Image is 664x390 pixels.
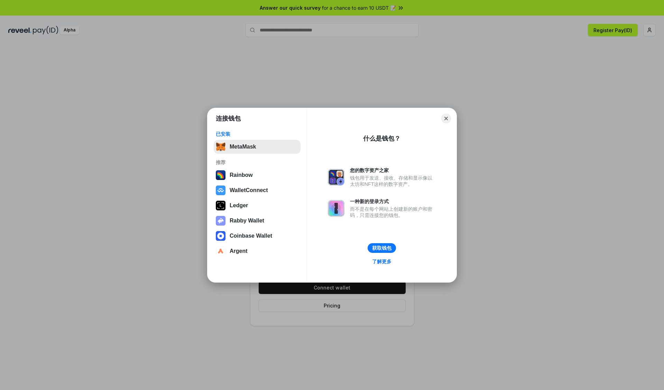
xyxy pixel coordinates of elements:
[214,214,301,228] button: Rabby Wallet
[214,168,301,182] button: Rainbow
[368,257,396,266] a: 了解更多
[216,159,298,165] div: 推荐
[328,169,344,186] img: svg+xml,%3Csvg%20xmlns%3D%22http%3A%2F%2Fwww.w3.org%2F2000%2Fsvg%22%20fill%3D%22none%22%20viewBox...
[441,114,451,123] button: Close
[230,233,272,239] div: Coinbase Wallet
[230,187,268,193] div: WalletConnect
[230,248,248,254] div: Argent
[216,216,225,226] img: svg+xml,%3Csvg%20xmlns%3D%22http%3A%2F%2Fwww.w3.org%2F2000%2Fsvg%22%20fill%3D%22none%22%20viewBox...
[350,175,436,187] div: 钱包用于发送、接收、存储和显示像以太坊和NFT这样的数字资产。
[216,114,241,123] h1: 连接钱包
[230,172,253,178] div: Rainbow
[214,183,301,197] button: WalletConnect
[216,170,225,180] img: svg+xml,%3Csvg%20width%3D%22120%22%20height%3D%22120%22%20viewBox%3D%220%200%20120%20120%22%20fil...
[214,244,301,258] button: Argent
[328,200,344,217] img: svg+xml,%3Csvg%20xmlns%3D%22http%3A%2F%2Fwww.w3.org%2F2000%2Fsvg%22%20fill%3D%22none%22%20viewBox...
[216,131,298,137] div: 已安装
[214,229,301,243] button: Coinbase Wallet
[230,144,256,150] div: MetaMask
[363,134,400,143] div: 什么是钱包？
[372,245,391,251] div: 获取钱包
[216,142,225,152] img: svg+xml,%3Csvg%20fill%3D%22none%22%20height%3D%2233%22%20viewBox%3D%220%200%2035%2033%22%20width%...
[350,198,436,204] div: 一种新的登录方式
[350,206,436,218] div: 而不是在每个网站上创建新的账户和密码，只需连接您的钱包。
[350,167,436,173] div: 您的数字资产之家
[216,231,225,241] img: svg+xml,%3Csvg%20width%3D%2228%22%20height%3D%2228%22%20viewBox%3D%220%200%2028%2028%22%20fill%3D...
[368,243,396,253] button: 获取钱包
[216,201,225,210] img: svg+xml,%3Csvg%20xmlns%3D%22http%3A%2F%2Fwww.w3.org%2F2000%2Fsvg%22%20width%3D%2228%22%20height%3...
[214,199,301,212] button: Ledger
[230,202,248,209] div: Ledger
[216,246,225,256] img: svg+xml,%3Csvg%20width%3D%2228%22%20height%3D%2228%22%20viewBox%3D%220%200%2028%2028%22%20fill%3D...
[214,140,301,154] button: MetaMask
[216,186,225,195] img: svg+xml,%3Csvg%20width%3D%2228%22%20height%3D%2228%22%20viewBox%3D%220%200%2028%2028%22%20fill%3D...
[230,218,264,224] div: Rabby Wallet
[372,258,391,265] div: 了解更多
